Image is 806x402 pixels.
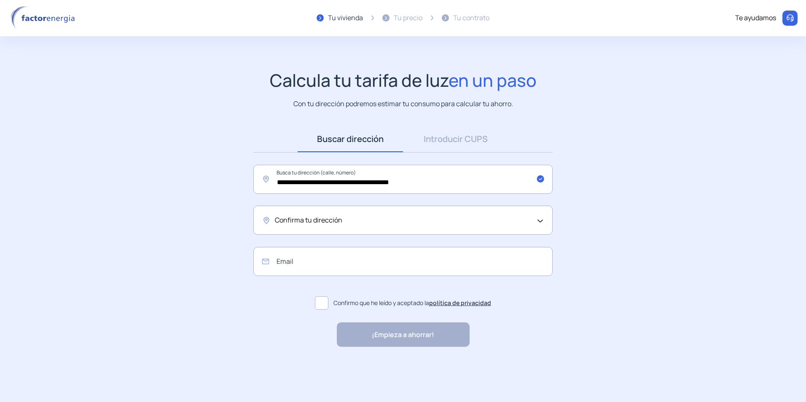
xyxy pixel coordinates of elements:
a: Buscar dirección [298,126,403,152]
a: Introducir CUPS [403,126,508,152]
img: logo factor [8,6,80,30]
div: Tu contrato [453,13,489,24]
span: en un paso [449,68,537,92]
div: Tu precio [394,13,422,24]
h1: Calcula tu tarifa de luz [270,70,537,91]
span: Confirma tu dirección [275,215,342,226]
img: llamar [786,14,794,22]
p: Con tu dirección podremos estimar tu consumo para calcular tu ahorro. [293,99,513,109]
a: política de privacidad [429,299,491,307]
span: Confirmo que he leído y aceptado la [333,298,491,308]
div: Te ayudamos [735,13,776,24]
div: Tu vivienda [328,13,363,24]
